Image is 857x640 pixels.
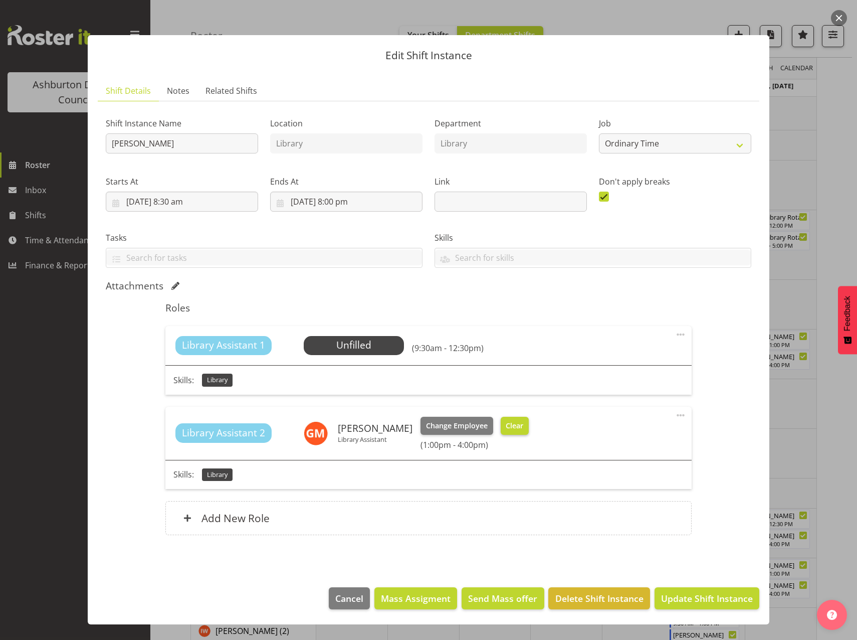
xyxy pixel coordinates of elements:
[182,338,265,353] span: Library Assistant 1
[205,85,257,97] span: Related Shifts
[435,176,587,188] label: Link
[106,250,422,265] input: Search for tasks
[173,468,194,481] p: Skills:
[106,280,163,292] h5: Attachments
[435,232,751,244] label: Skills
[106,117,258,129] label: Shift Instance Name
[106,192,258,212] input: Click to select...
[173,374,194,386] p: Skills:
[599,176,751,188] label: Don't apply breaks
[468,592,537,605] span: Send Mass offer
[106,85,151,97] span: Shift Details
[201,512,270,525] h6: Add New Role
[182,426,265,440] span: Library Assistant 2
[106,133,258,153] input: Shift Instance Name
[167,85,189,97] span: Notes
[599,117,751,129] label: Job
[338,423,412,434] h6: [PERSON_NAME]
[338,435,412,443] p: Library Assistant
[304,421,328,445] img: gabriela-marilla10366.jpg
[655,587,759,609] button: Update Shift Instance
[506,420,523,431] span: Clear
[106,232,422,244] label: Tasks
[420,417,493,435] button: Change Employee
[374,587,457,609] button: Mass Assigment
[462,587,544,609] button: Send Mass offer
[270,192,422,212] input: Click to select...
[501,417,529,435] button: Clear
[426,420,488,431] span: Change Employee
[843,296,852,331] span: Feedback
[435,117,587,129] label: Department
[329,587,370,609] button: Cancel
[555,592,644,605] span: Delete Shift Instance
[335,592,363,605] span: Cancel
[661,592,753,605] span: Update Shift Instance
[412,343,484,353] h6: (9:30am - 12:30pm)
[106,176,258,188] label: Starts At
[207,470,228,479] span: Library
[435,250,751,265] input: Search for skills
[207,375,228,385] span: Library
[270,117,422,129] label: Location
[548,587,650,609] button: Delete Shift Instance
[827,610,837,620] img: help-xxl-2.png
[336,338,371,352] span: Unfilled
[270,176,422,188] label: Ends At
[165,302,691,314] h5: Roles
[420,440,529,450] h6: (1:00pm - 4:00pm)
[381,592,451,605] span: Mass Assigment
[838,286,857,354] button: Feedback - Show survey
[98,50,759,61] p: Edit Shift Instance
